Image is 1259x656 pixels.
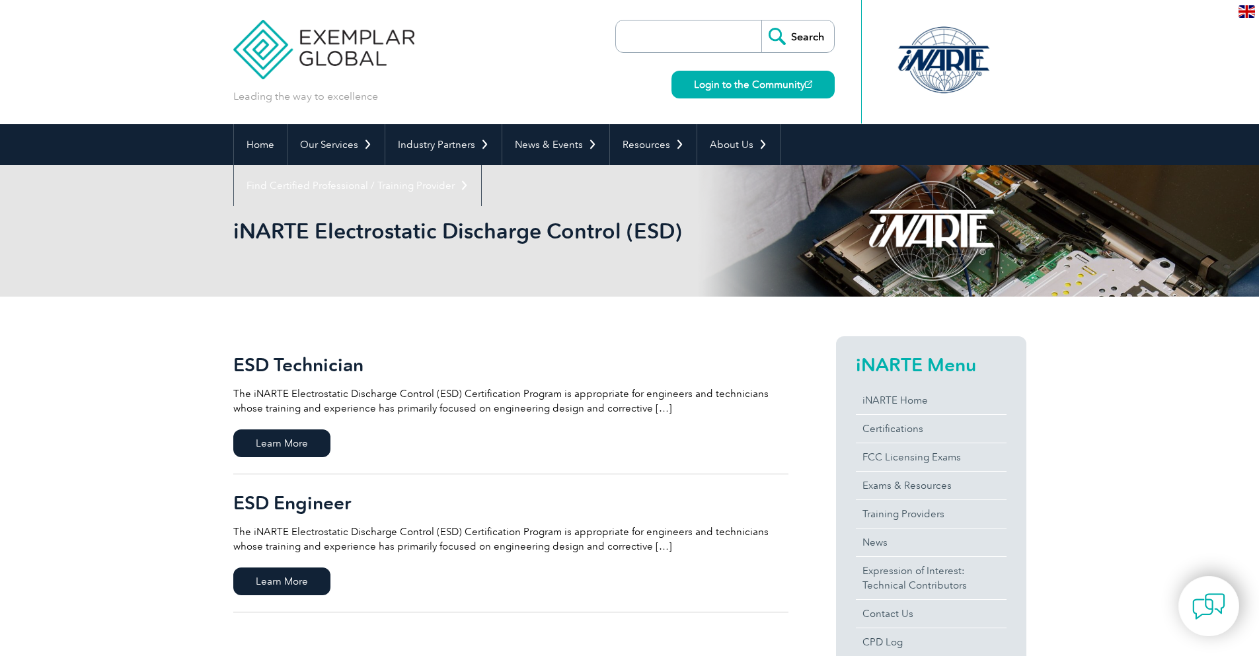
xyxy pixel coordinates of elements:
[805,81,812,88] img: open_square.png
[233,386,788,416] p: The iNARTE Electrostatic Discharge Control (ESD) Certification Program is appropriate for enginee...
[1192,590,1225,623] img: contact-chat.png
[856,500,1007,528] a: Training Providers
[856,472,1007,499] a: Exams & Resources
[761,20,834,52] input: Search
[233,89,378,104] p: Leading the way to excellence
[233,218,741,244] h1: iNARTE Electrostatic Discharge Control (ESD)
[234,124,287,165] a: Home
[856,386,1007,414] a: iNARTE Home
[233,354,788,375] h2: ESD Technician
[1239,5,1255,18] img: en
[234,165,481,206] a: Find Certified Professional / Training Provider
[502,124,609,165] a: News & Events
[671,71,835,98] a: Login to the Community
[856,443,1007,471] a: FCC Licensing Exams
[856,415,1007,443] a: Certifications
[610,124,697,165] a: Resources
[697,124,780,165] a: About Us
[233,336,788,474] a: ESD Technician The iNARTE Electrostatic Discharge Control (ESD) Certification Program is appropri...
[856,528,1007,556] a: News
[856,628,1007,656] a: CPD Log
[856,557,1007,599] a: Expression of Interest:Technical Contributors
[856,354,1007,375] h2: iNARTE Menu
[233,525,788,554] p: The iNARTE Electrostatic Discharge Control (ESD) Certification Program is appropriate for enginee...
[385,124,502,165] a: Industry Partners
[233,492,788,513] h2: ESD Engineer
[856,600,1007,628] a: Contact Us
[233,474,788,612] a: ESD Engineer The iNARTE Electrostatic Discharge Control (ESD) Certification Program is appropriat...
[233,429,330,457] span: Learn More
[233,567,330,595] span: Learn More
[287,124,385,165] a: Our Services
